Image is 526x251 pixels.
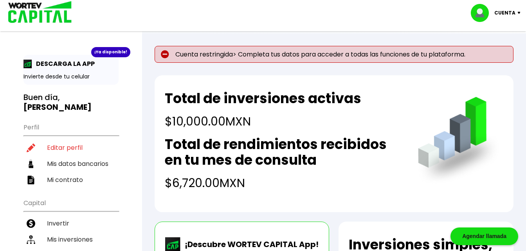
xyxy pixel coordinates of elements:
img: datos-icon.10cf9172.svg [27,160,35,168]
h2: Total de rendimientos recibidos en tu mes de consulta [165,136,402,168]
h4: $6,720.00 MXN [165,174,402,192]
p: Cuenta restringida> Completa tus datos para acceder a todas las funciones de tu plataforma. [155,46,513,63]
p: Invierte desde tu celular [23,73,119,81]
a: Editar perfil [23,140,119,156]
p: Cuenta [494,7,515,19]
img: editar-icon.952d3147.svg [27,144,35,152]
img: profile-image [471,4,494,22]
p: DESCARGA LA APP [32,59,95,69]
img: contrato-icon.f2db500c.svg [27,176,35,184]
img: grafica.516fef24.png [414,97,503,186]
a: Invertir [23,215,119,231]
a: Mi contrato [23,172,119,188]
img: invertir-icon.b3b967d7.svg [27,219,35,228]
h3: Buen día, [23,93,119,112]
h2: Total de inversiones activas [165,91,361,106]
b: [PERSON_NAME] [23,102,92,113]
a: Mis datos bancarios [23,156,119,172]
img: error-circle.027baa21.svg [161,50,169,58]
a: Mis inversiones [23,231,119,247]
img: app-icon [23,60,32,68]
p: ¡Descubre WORTEV CAPITAL App! [181,238,319,250]
img: icon-down [515,12,526,14]
ul: Perfil [23,118,119,188]
div: ¡Ya disponible! [91,47,130,57]
div: Agendar llamada [450,227,518,245]
h4: $10,000.00 MXN [165,113,361,130]
img: inversiones-icon.6695dc30.svg [27,235,35,244]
